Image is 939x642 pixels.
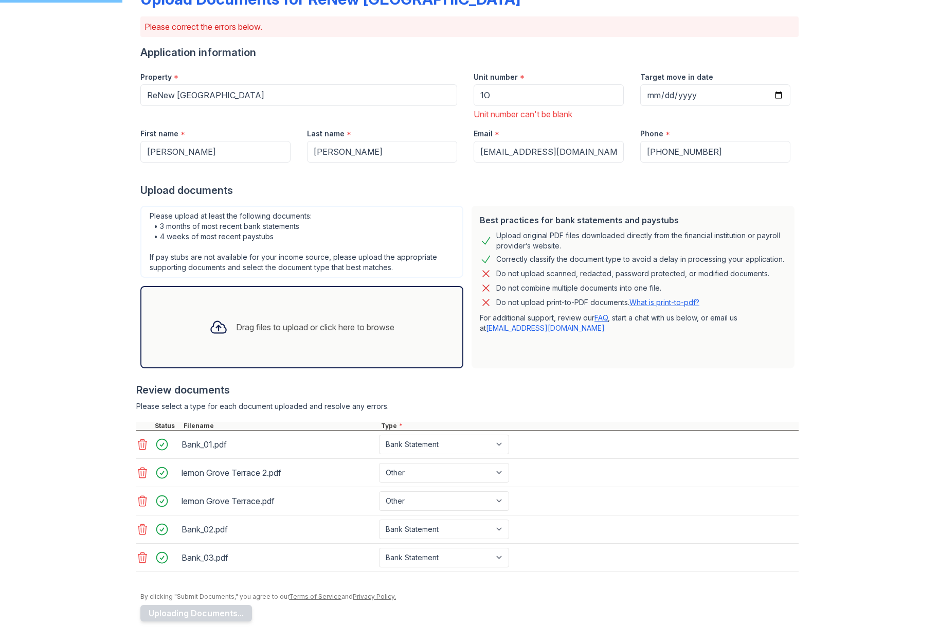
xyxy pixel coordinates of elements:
[140,45,799,60] div: Application information
[629,298,699,307] a: What is print-to-pdf?
[640,72,713,82] label: Target move in date
[307,129,345,139] label: Last name
[140,183,799,198] div: Upload documents
[289,593,341,600] a: Terms of Service
[140,72,172,82] label: Property
[496,230,786,251] div: Upload original PDF files downloaded directly from the financial institution or payroll provider’...
[496,282,661,294] div: Do not combine multiple documents into one file.
[182,493,375,509] div: lemon Grove Terrace.pdf
[182,422,379,430] div: Filename
[594,313,608,322] a: FAQ
[153,422,182,430] div: Status
[136,401,799,412] div: Please select a type for each document uploaded and resolve any errors.
[140,593,799,601] div: By clicking "Submit Documents," you agree to our and
[474,108,624,120] div: Unit number can't be blank
[182,521,375,538] div: Bank_02.pdf
[480,313,786,333] p: For additional support, review our , start a chat with us below, or email us at
[145,21,794,33] p: Please correct the errors below.
[486,324,605,332] a: [EMAIL_ADDRESS][DOMAIN_NAME]
[496,297,699,308] p: Do not upload print-to-PDF documents.
[182,465,375,481] div: lemon Grove Terrace 2.pdf
[640,129,663,139] label: Phone
[353,593,396,600] a: Privacy Policy.
[474,72,518,82] label: Unit number
[140,605,252,621] button: Uploading Documents...
[140,129,178,139] label: First name
[379,422,799,430] div: Type
[182,549,375,566] div: Bank_03.pdf
[496,267,769,280] div: Do not upload scanned, redacted, password protected, or modified documents.
[236,321,394,333] div: Drag files to upload or click here to browse
[496,253,784,265] div: Correctly classify the document type to avoid a delay in processing your application.
[480,214,786,226] div: Best practices for bank statements and paystubs
[474,129,493,139] label: Email
[140,206,463,278] div: Please upload at least the following documents: • 3 months of most recent bank statements • 4 wee...
[136,383,799,397] div: Review documents
[182,436,375,453] div: Bank_01.pdf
